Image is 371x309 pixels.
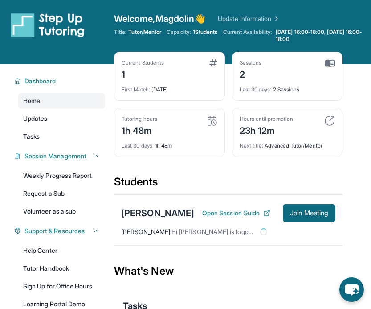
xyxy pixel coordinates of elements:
img: logo [11,12,85,37]
a: Tasks [18,128,105,144]
img: Chevron Right [271,14,280,23]
span: Support & Resources [24,227,85,235]
a: Updates [18,111,105,127]
a: Weekly Progress Report [18,168,105,184]
a: Home [18,93,105,109]
button: Support & Resources [21,227,100,235]
img: card [324,115,335,126]
a: [DATE] 16:00-18:00, [DATE] 16:00-18:00 [274,29,371,43]
div: 2 Sessions [240,81,335,93]
div: 1h 48m [122,123,157,137]
button: Join Meeting [283,204,335,222]
span: Next title : [240,142,264,149]
span: [PERSON_NAME] : [121,228,171,235]
span: Session Management [24,152,86,161]
span: [DATE] 16:00-18:00, [DATE] 16:00-18:00 [276,29,369,43]
img: card [207,115,217,126]
a: Help Center [18,243,105,259]
span: Updates [23,114,48,123]
div: 23h 12m [240,123,293,137]
a: Tutor Handbook [18,260,105,276]
span: Last 30 days : [240,86,272,93]
span: Last 30 days : [122,142,154,149]
div: Advanced Tutor/Mentor [240,137,335,149]
div: [DATE] [122,81,217,93]
div: 2 [240,66,262,81]
span: Welcome, Magdolin 👋 [114,12,205,25]
div: 1h 48m [122,137,217,149]
button: Dashboard [21,77,100,86]
span: Current Availability: [223,29,272,43]
img: card [325,59,335,67]
div: What's New [114,251,342,291]
div: Current Students [122,59,164,66]
a: Update Information [218,14,280,23]
button: Open Session Guide [202,209,270,218]
span: Join Meeting [290,210,328,216]
a: Sign Up for Office Hours [18,278,105,294]
div: Sessions [240,59,262,66]
span: Dashboard [24,77,56,86]
span: Capacity: [167,29,191,36]
a: Volunteer as a sub [18,203,105,219]
div: Hours until promotion [240,115,293,123]
div: [PERSON_NAME] [121,207,194,219]
button: chat-button [339,277,364,302]
div: Students [114,175,342,194]
span: Tasks [23,132,40,141]
div: Tutoring hours [122,115,157,123]
button: Session Management [21,152,100,161]
div: 1 [122,66,164,81]
img: card [209,59,217,66]
span: First Match : [122,86,150,93]
span: Home [23,96,40,105]
span: Hi [PERSON_NAME] is logged in [171,228,262,235]
a: Request a Sub [18,185,105,202]
span: Tutor/Mentor [128,29,161,36]
span: 1 Students [193,29,218,36]
span: Title: [114,29,126,36]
